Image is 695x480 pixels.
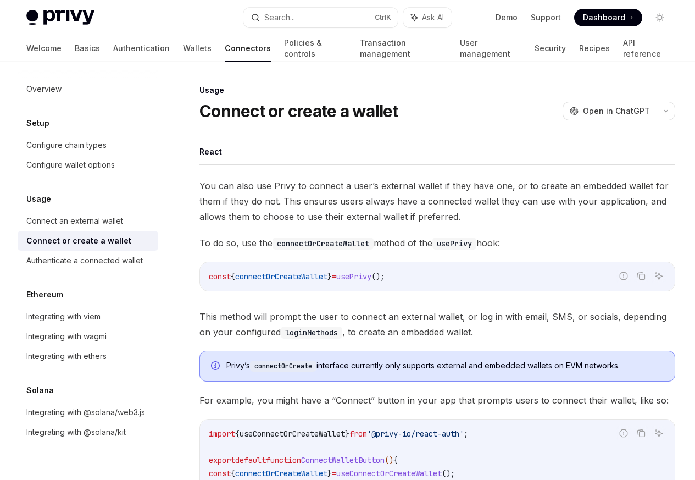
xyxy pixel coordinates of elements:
a: Configure wallet options [18,155,158,175]
div: Usage [199,85,675,96]
span: connectOrCreateWallet [235,468,327,478]
a: Dashboard [574,9,642,26]
div: Authenticate a connected wallet [26,254,143,267]
button: Search...CtrlK [243,8,398,27]
a: Demo [496,12,518,23]
span: Ctrl K [375,13,391,22]
button: Report incorrect code [616,269,631,283]
button: React [199,139,222,164]
h5: Solana [26,384,54,397]
a: Integrating with @solana/kit [18,422,158,442]
a: Configure chain types [18,135,158,155]
button: Report incorrect code [616,426,631,440]
span: usePrivy [336,272,371,282]
span: useConnectOrCreateWallet [336,468,442,478]
a: Integrating with @solana/web3.js [18,402,158,422]
span: const [209,272,231,282]
span: Ask AI [422,12,444,23]
div: Connect or create a wallet [26,234,131,247]
span: { [235,429,240,439]
span: '@privy-io/react-auth' [367,429,464,439]
span: ConnectWalletButton [301,455,385,465]
a: Support [531,12,561,23]
div: Search... [264,11,295,24]
span: } [345,429,349,439]
button: Ask AI [652,426,666,440]
button: Toggle dark mode [651,9,669,26]
div: Configure wallet options [26,158,115,172]
h5: Ethereum [26,288,63,301]
button: Copy the contents from the code block [634,426,648,440]
span: = [332,272,336,282]
a: Connect or create a wallet [18,231,158,251]
code: loginMethods [281,327,342,339]
button: Ask AI [403,8,452,27]
span: ; [464,429,468,439]
span: { [393,455,398,465]
h1: Connect or create a wallet [199,101,398,121]
a: Connect an external wallet [18,211,158,231]
h5: Usage [26,192,51,206]
a: Authenticate a connected wallet [18,251,158,271]
span: Dashboard [583,12,625,23]
a: Integrating with wagmi [18,327,158,346]
button: Copy the contents from the code block [634,269,648,283]
span: (); [371,272,385,282]
span: from [349,429,367,439]
code: usePrivy [432,238,476,250]
h5: Setup [26,117,49,130]
span: } [327,272,332,282]
span: { [231,468,235,478]
svg: Info [211,361,222,372]
span: To do so, use the method of the hook: [199,235,675,251]
span: = [332,468,336,478]
div: Connect an external wallet [26,214,123,228]
code: connectOrCreate [250,361,316,372]
span: () [385,455,393,465]
a: Authentication [113,35,170,62]
span: This method will prompt the user to connect an external wallet, or log in with email, SMS, or soc... [199,309,675,340]
code: connectOrCreateWallet [273,238,374,250]
span: Open in ChatGPT [583,106,650,117]
span: const [209,468,231,478]
span: export [209,455,235,465]
span: function [266,455,301,465]
a: Security [535,35,566,62]
a: Wallets [183,35,212,62]
div: Integrating with @solana/kit [26,426,126,439]
div: Configure chain types [26,139,107,152]
span: default [235,455,266,465]
a: Policies & controls [284,35,347,62]
span: } [327,468,332,478]
a: Welcome [26,35,62,62]
a: Transaction management [360,35,447,62]
div: Integrating with @solana/web3.js [26,406,145,419]
span: { [231,272,235,282]
span: useConnectOrCreateWallet [240,429,345,439]
button: Open in ChatGPT [563,102,657,120]
a: Connectors [225,35,271,62]
div: Integrating with ethers [26,350,107,363]
span: connectOrCreateWallet [235,272,327,282]
a: Overview [18,79,158,99]
a: Integrating with viem [18,307,158,327]
span: For example, you might have a “Connect” button in your app that prompts users to connect their wa... [199,393,675,408]
a: Recipes [579,35,610,62]
a: API reference [623,35,669,62]
a: User management [460,35,521,62]
div: Integrating with viem [26,310,101,323]
img: light logo [26,10,94,25]
span: You can also use Privy to connect a user’s external wallet if they have one, or to create an embe... [199,178,675,224]
span: import [209,429,235,439]
div: Integrating with wagmi [26,330,107,343]
a: Basics [75,35,100,62]
span: (); [442,468,455,478]
span: Privy’s interface currently only supports external and embedded wallets on EVM networks. [226,360,664,372]
button: Ask AI [652,269,666,283]
a: Integrating with ethers [18,346,158,366]
div: Overview [26,82,62,96]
